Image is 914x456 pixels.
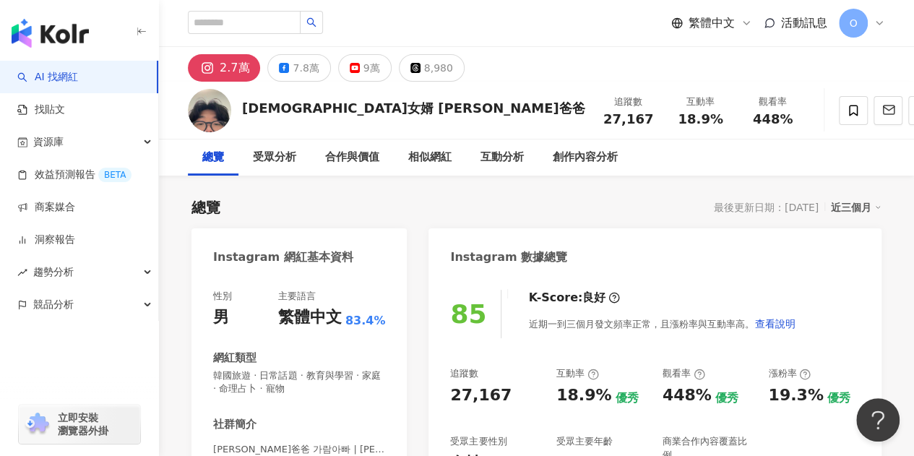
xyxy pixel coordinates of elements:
div: Instagram 數據總覽 [450,249,567,265]
div: K-Score : [528,290,620,306]
div: 優秀 [615,390,638,406]
div: 近期一到三個月發文頻率正常，且漲粉率與互動率高。 [528,309,796,338]
span: 查看說明 [754,318,795,330]
div: 互動率 [673,95,728,109]
a: 找貼文 [17,103,65,117]
div: 繁體中文 [278,306,342,329]
span: [PERSON_NAME]爸爸 가람아빠 | [PERSON_NAME] [213,443,385,456]
div: 總覽 [191,197,220,218]
span: search [306,17,316,27]
div: [DEMOGRAPHIC_DATA]女婿 [PERSON_NAME]爸爸 [242,99,585,117]
div: 受眾分析 [253,149,296,166]
div: 追蹤數 [450,367,478,380]
span: 立即安裝 瀏覽器外掛 [58,411,108,437]
button: 查看說明 [754,309,796,338]
div: 觀看率 [663,367,705,380]
div: 主要語言 [278,290,316,303]
div: 8,980 [424,58,453,78]
span: 韓國旅遊 · 日常話題 · 教育與學習 · 家庭 · 命理占卜 · 寵物 [213,369,385,395]
div: 優秀 [715,390,738,406]
span: 繁體中文 [689,15,735,31]
a: 商案媒合 [17,200,75,215]
div: 良好 [582,290,605,306]
div: 85 [450,299,486,329]
div: 互動分析 [480,149,524,166]
div: 相似網紅 [408,149,452,166]
div: Instagram 網紅基本資料 [213,249,353,265]
div: 最後更新日期：[DATE] [714,202,819,213]
div: 合作與價值 [325,149,379,166]
div: 2.7萬 [220,58,249,78]
span: O [849,15,857,31]
button: 9萬 [338,54,392,82]
img: logo [12,19,89,48]
button: 7.8萬 [267,54,330,82]
div: 7.8萬 [293,58,319,78]
div: 互動率 [556,367,599,380]
span: 27,167 [603,111,653,126]
span: 83.4% [345,313,386,329]
button: 2.7萬 [188,54,260,82]
div: 總覽 [202,149,224,166]
iframe: Help Scout Beacon - Open [856,398,900,442]
div: 近三個月 [831,198,881,217]
div: 受眾主要性別 [450,435,506,448]
span: rise [17,267,27,278]
div: 優秀 [827,390,850,406]
div: 社群簡介 [213,417,256,432]
a: chrome extension立即安裝 瀏覽器外掛 [19,405,140,444]
div: 9萬 [363,58,380,78]
a: 效益預測報告BETA [17,168,132,182]
div: 追蹤數 [601,95,656,109]
div: 性別 [213,290,232,303]
img: KOL Avatar [188,89,231,132]
span: 448% [753,112,793,126]
span: 趨勢分析 [33,256,74,288]
a: 洞察報告 [17,233,75,247]
span: 資源庫 [33,126,64,158]
div: 網紅類型 [213,350,256,366]
span: 活動訊息 [781,16,827,30]
div: 受眾主要年齡 [556,435,613,448]
div: 觀看率 [746,95,801,109]
a: searchAI 找網紅 [17,70,78,85]
div: 19.3% [768,384,823,407]
span: 競品分析 [33,288,74,321]
div: 18.9% [556,384,611,407]
div: 448% [663,384,712,407]
div: 27,167 [450,384,512,407]
span: 18.9% [678,112,723,126]
img: chrome extension [23,413,51,436]
button: 8,980 [399,54,465,82]
div: 創作內容分析 [553,149,618,166]
div: 漲粉率 [768,367,811,380]
div: 男 [213,306,229,329]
